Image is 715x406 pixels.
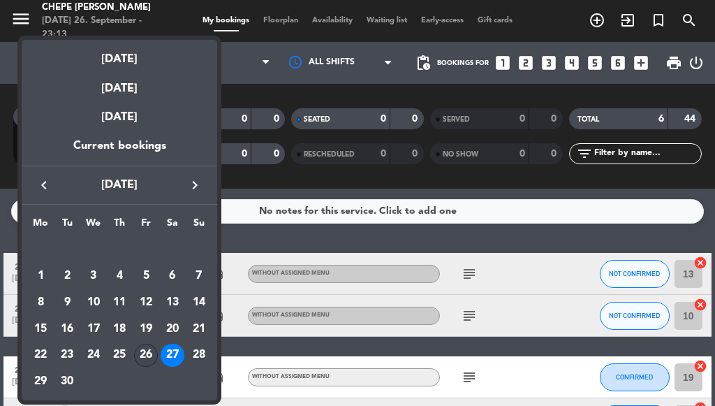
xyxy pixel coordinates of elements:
[27,342,54,369] td: September 22, 2025
[161,344,184,368] div: 27
[55,344,79,368] div: 23
[54,316,80,342] td: September 16, 2025
[27,215,54,237] th: Monday
[108,264,131,288] div: 4
[29,317,52,341] div: 15
[134,317,158,341] div: 19
[133,342,159,369] td: September 26, 2025
[22,137,217,166] div: Current bookings
[55,291,79,314] div: 9
[80,215,107,237] th: Wednesday
[161,317,184,341] div: 20
[186,316,212,342] td: September 21, 2025
[82,317,105,341] div: 17
[22,98,217,137] div: [DATE]
[55,370,79,393] div: 30
[108,344,131,368] div: 25
[108,291,131,314] div: 11
[107,263,133,290] td: September 4, 2025
[108,317,131,341] div: 18
[54,368,80,395] td: September 30, 2025
[187,291,211,314] div: 14
[159,342,186,369] td: September 27, 2025
[159,316,186,342] td: September 20, 2025
[133,263,159,290] td: September 5, 2025
[80,289,107,316] td: September 10, 2025
[29,291,52,314] div: 8
[182,176,207,194] button: keyboard_arrow_right
[186,215,212,237] th: Sunday
[187,264,211,288] div: 7
[187,344,211,368] div: 28
[29,370,52,393] div: 29
[57,176,182,194] span: [DATE]
[82,291,105,314] div: 10
[27,368,54,395] td: September 29, 2025
[107,316,133,342] td: September 18, 2025
[54,215,80,237] th: Tuesday
[186,289,212,316] td: September 14, 2025
[80,316,107,342] td: September 17, 2025
[186,177,203,194] i: keyboard_arrow_right
[187,317,211,341] div: 21
[134,344,158,368] div: 26
[31,176,57,194] button: keyboard_arrow_left
[54,289,80,316] td: September 9, 2025
[107,342,133,369] td: September 25, 2025
[186,263,212,290] td: September 7, 2025
[80,342,107,369] td: September 24, 2025
[161,291,184,314] div: 13
[54,263,80,290] td: September 2, 2025
[159,263,186,290] td: September 6, 2025
[107,215,133,237] th: Thursday
[27,263,54,290] td: September 1, 2025
[82,264,105,288] div: 3
[80,263,107,290] td: September 3, 2025
[161,264,184,288] div: 6
[29,344,52,368] div: 22
[27,316,54,342] td: September 15, 2025
[159,215,186,237] th: Saturday
[186,342,212,369] td: September 28, 2025
[22,40,217,68] div: [DATE]
[107,289,133,316] td: September 11, 2025
[22,69,217,98] div: [DATE]
[159,289,186,316] td: September 13, 2025
[55,317,79,341] div: 16
[27,289,54,316] td: September 8, 2025
[82,344,105,368] div: 24
[29,264,52,288] div: 1
[134,264,158,288] div: 5
[133,215,159,237] th: Friday
[54,342,80,369] td: September 23, 2025
[27,237,212,263] td: SEP
[133,316,159,342] td: September 19, 2025
[134,291,158,314] div: 12
[55,264,79,288] div: 2
[36,177,52,194] i: keyboard_arrow_left
[133,289,159,316] td: September 12, 2025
